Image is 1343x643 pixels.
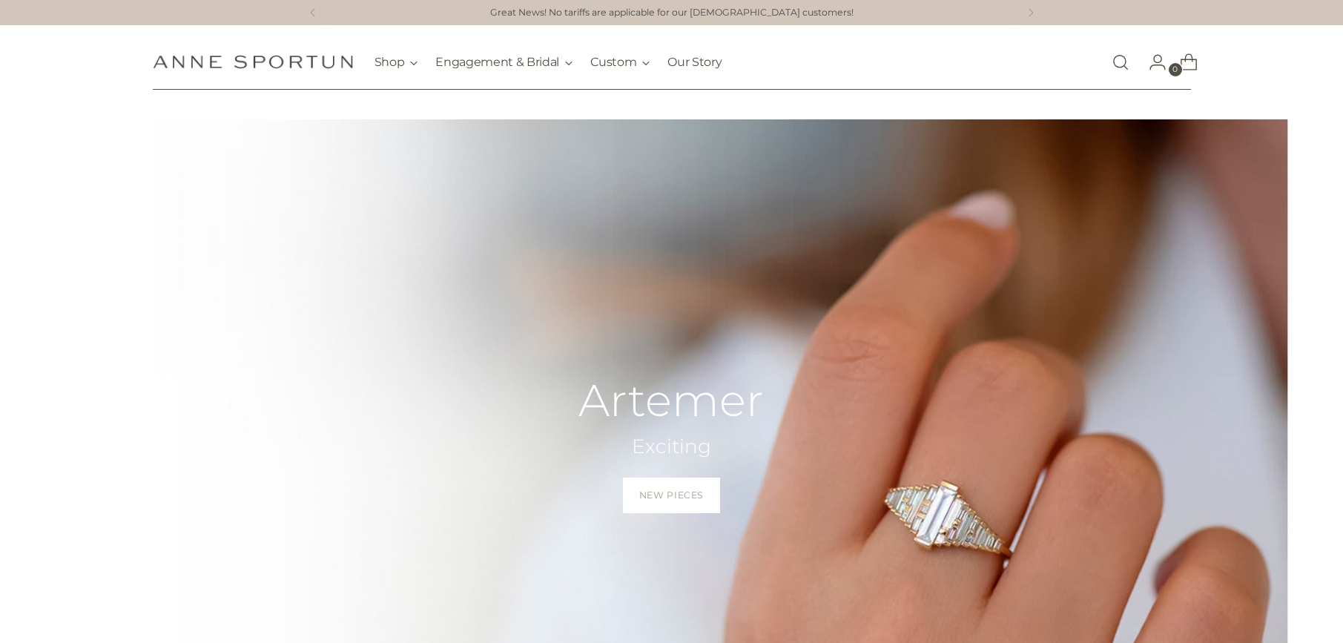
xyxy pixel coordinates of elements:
[639,489,704,502] span: New Pieces
[1168,47,1198,77] a: Open cart modal
[578,376,764,425] h2: Artemer
[590,46,650,79] button: Custom
[623,478,720,513] a: New Pieces
[435,46,572,79] button: Engagement & Bridal
[490,6,854,20] a: Great News! No tariffs are applicable for our [DEMOGRAPHIC_DATA] customers!
[153,55,353,69] a: Anne Sportun Fine Jewellery
[1137,47,1167,77] a: Go to the account page
[1169,63,1182,76] span: 0
[374,46,418,79] button: Shop
[667,46,722,79] a: Our Story
[1106,47,1135,77] a: Open search modal
[578,434,764,460] h2: Exciting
